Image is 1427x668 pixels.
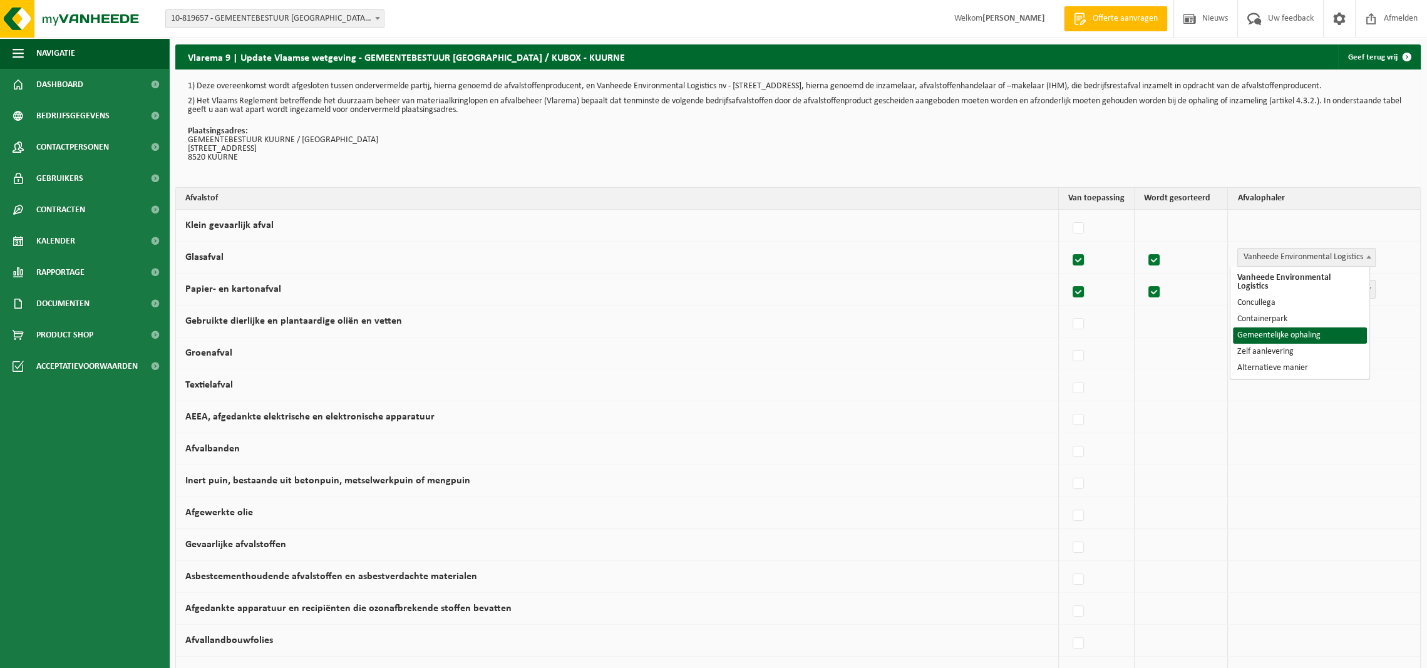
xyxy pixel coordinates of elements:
[1090,13,1161,25] span: Offerte aanvragen
[176,188,1059,210] th: Afvalstof
[1233,270,1367,295] li: Vanheede Environmental Logistics
[185,220,274,230] label: Klein gevaarlijk afval
[1228,188,1420,210] th: Afvalophaler
[1233,327,1367,344] li: Gemeentelijke ophaling
[1233,311,1367,327] li: Containerpark
[36,69,83,100] span: Dashboard
[185,252,224,262] label: Glasafval
[188,97,1408,115] p: 2) Het Vlaams Reglement betreffende het duurzaam beheer van materiaalkringlopen en afvalbeheer (V...
[1238,249,1375,266] span: Vanheede Environmental Logistics
[185,412,435,422] label: AEEA, afgedankte elektrische en elektronische apparatuur
[36,131,109,163] span: Contactpersonen
[185,635,273,645] label: Afvallandbouwfolies
[36,319,93,351] span: Product Shop
[165,9,384,28] span: 10-819657 - GEMEENTEBESTUUR KUURNE - KUURNE
[36,288,90,319] span: Documenten
[185,316,402,326] label: Gebruikte dierlijke en plantaardige oliën en vetten
[1135,188,1228,210] th: Wordt gesorteerd
[1338,44,1419,69] a: Geef terug vrij
[188,126,248,136] strong: Plaatsingsadres:
[36,225,75,257] span: Kalender
[185,444,240,454] label: Afvalbanden
[1237,248,1376,267] span: Vanheede Environmental Logistics
[185,508,253,518] label: Afgewerkte olie
[1233,360,1367,376] li: Alternatieve manier
[175,44,637,69] h2: Vlarema 9 | Update Vlaamse wetgeving - GEMEENTEBESTUUR [GEOGRAPHIC_DATA] / KUBOX - KUURNE
[1233,295,1367,311] li: Concullega
[185,348,232,358] label: Groenafval
[185,380,233,390] label: Textielafval
[166,10,384,28] span: 10-819657 - GEMEENTEBESTUUR KUURNE - KUURNE
[36,163,83,194] span: Gebruikers
[185,540,286,550] label: Gevaarlijke afvalstoffen
[185,284,281,294] label: Papier- en kartonafval
[1059,188,1135,210] th: Van toepassing
[36,351,138,382] span: Acceptatievoorwaarden
[1233,344,1367,360] li: Zelf aanlevering
[1064,6,1167,31] a: Offerte aanvragen
[188,82,1408,91] p: 1) Deze overeenkomst wordt afgesloten tussen ondervermelde partij, hierna genoemd de afvalstoffen...
[185,476,470,486] label: Inert puin, bestaande uit betonpuin, metselwerkpuin of mengpuin
[36,194,85,225] span: Contracten
[185,604,512,614] label: Afgedankte apparatuur en recipiënten die ozonafbrekende stoffen bevatten
[36,38,75,69] span: Navigatie
[185,572,477,582] label: Asbestcementhoudende afvalstoffen en asbestverdachte materialen
[188,127,1408,162] p: GEMEENTEBESTUUR KUURNE / [GEOGRAPHIC_DATA] [STREET_ADDRESS] 8520 KUURNE
[982,14,1045,23] strong: [PERSON_NAME]
[36,257,85,288] span: Rapportage
[36,100,110,131] span: Bedrijfsgegevens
